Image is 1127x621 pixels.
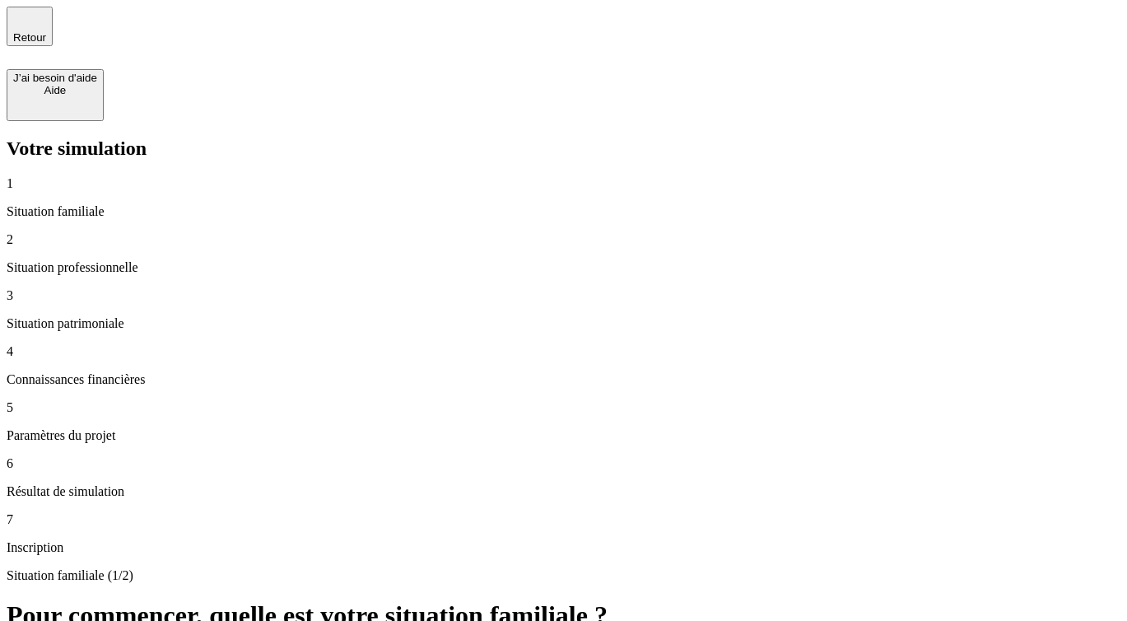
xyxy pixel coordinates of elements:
p: Paramètres du projet [7,428,1120,443]
p: Situation professionnelle [7,260,1120,275]
button: J’ai besoin d'aideAide [7,69,104,121]
p: Situation familiale (1/2) [7,568,1120,583]
p: 2 [7,232,1120,247]
div: Aide [13,84,97,96]
p: 5 [7,400,1120,415]
p: Situation familiale [7,204,1120,219]
p: 7 [7,512,1120,527]
p: Inscription [7,540,1120,555]
p: 4 [7,344,1120,359]
p: Connaissances financières [7,372,1120,387]
p: 3 [7,288,1120,303]
button: Retour [7,7,53,46]
p: 1 [7,176,1120,191]
p: Résultat de simulation [7,484,1120,499]
div: J’ai besoin d'aide [13,72,97,84]
p: Situation patrimoniale [7,316,1120,331]
h2: Votre simulation [7,138,1120,160]
span: Retour [13,31,46,44]
p: 6 [7,456,1120,471]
